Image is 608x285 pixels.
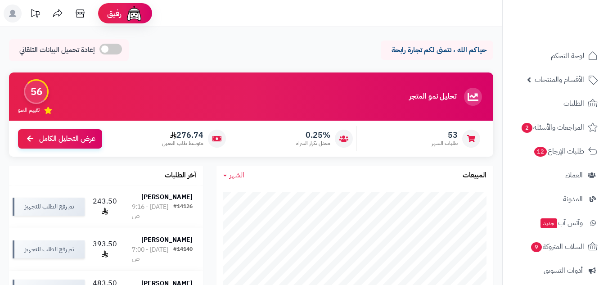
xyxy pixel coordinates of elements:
[165,172,196,180] h3: آخر الطلبات
[508,260,603,281] a: أدوات التسويق
[508,236,603,258] a: السلات المتروكة9
[565,169,583,181] span: العملاء
[173,203,193,221] div: #14126
[173,245,193,263] div: #14140
[508,45,603,67] a: لوحة التحكم
[521,121,584,134] span: المراجعات والأسئلة
[535,73,584,86] span: الأقسام والمنتجات
[88,228,122,271] td: 393.50
[508,117,603,138] a: المراجعات والأسئلة2
[551,50,584,62] span: لوحة التحكم
[230,170,244,181] span: الشهر
[125,5,143,23] img: ai-face.png
[19,45,95,55] span: إعادة تحميل البيانات التلقائي
[508,212,603,234] a: وآتس آبجديد
[13,240,85,258] div: تم رفع الطلب للتجهيز
[141,192,193,202] strong: [PERSON_NAME]
[296,140,330,147] span: معدل تكرار الشراء
[132,203,173,221] div: [DATE] - 9:16 ص
[162,130,203,140] span: 276.74
[13,198,85,216] div: تم رفع الطلب للتجهيز
[24,5,46,25] a: تحديثات المنصة
[508,93,603,114] a: الطلبات
[563,193,583,205] span: المدونة
[544,264,583,277] span: أدوات التسويق
[540,217,583,229] span: وآتس آب
[547,22,599,41] img: logo-2.png
[540,218,557,228] span: جديد
[409,93,456,101] h3: تحليل نمو المتجر
[296,130,330,140] span: 0.25%
[533,145,584,158] span: طلبات الإرجاع
[39,134,95,144] span: عرض التحليل الكامل
[508,164,603,186] a: العملاء
[534,147,547,157] span: 12
[508,140,603,162] a: طلبات الإرجاع12
[531,242,542,252] span: 9
[107,8,122,19] span: رفيق
[463,172,486,180] h3: المبيعات
[563,97,584,110] span: الطلبات
[508,188,603,210] a: المدونة
[223,170,244,181] a: الشهر
[18,129,102,149] a: عرض التحليل الكامل
[162,140,203,147] span: متوسط طلب العميل
[530,240,584,253] span: السلات المتروكة
[522,123,532,133] span: 2
[141,235,193,244] strong: [PERSON_NAME]
[432,140,458,147] span: طلبات الشهر
[387,45,486,55] p: حياكم الله ، نتمنى لكم تجارة رابحة
[18,106,40,114] span: تقييم النمو
[132,245,173,263] div: [DATE] - 7:00 ص
[88,185,122,228] td: 243.50
[432,130,458,140] span: 53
